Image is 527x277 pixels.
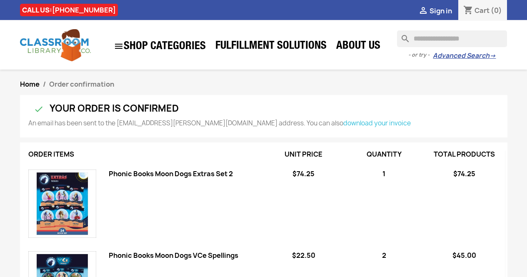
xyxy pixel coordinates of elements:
[109,251,238,260] span: Phonic Books Moon Dogs VCe Spellings
[20,4,118,16] div: CALL US:
[343,119,411,127] a: download your invoice
[418,6,428,16] i: 
[263,251,344,260] div: $22.50
[475,6,490,15] span: Cart
[49,80,114,89] span: Order confirmation
[424,170,505,178] div: $74.25
[344,251,424,260] div: 2
[20,80,40,89] a: Home
[28,170,96,237] img: moon-dogs-extras-set-2-24-books.jpg
[20,29,91,61] img: Classroom Library Company
[424,151,505,158] h3: Total products
[397,30,407,40] i: search
[490,52,496,60] span: →
[211,38,331,55] a: Fulfillment Solutions
[344,151,424,158] h3: Quantity
[397,30,507,47] input: Search
[28,104,39,114] i: 
[344,170,424,178] div: 1
[433,52,496,60] a: Advanced Search→
[424,251,505,260] div: $45.00
[22,151,264,158] h3: Order items
[491,6,502,15] span: (0)
[408,51,433,59] span: - or try -
[109,169,233,178] span: Phonic Books Moon Dogs Extras Set 2
[463,6,473,16] i: shopping_cart
[332,38,385,55] a: About Us
[430,6,452,15] span: Sign in
[52,5,116,15] a: [PHONE_NUMBER]
[263,170,344,178] div: $74.25
[418,6,452,15] a:  Sign in
[28,103,499,114] h3: Your order is confirmed
[114,41,124,51] i: 
[110,37,210,55] a: SHOP CATEGORIES
[28,119,499,127] p: An email has been sent to the [EMAIL_ADDRESS][PERSON_NAME][DOMAIN_NAME] address. You can also
[263,151,344,158] h3: Unit price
